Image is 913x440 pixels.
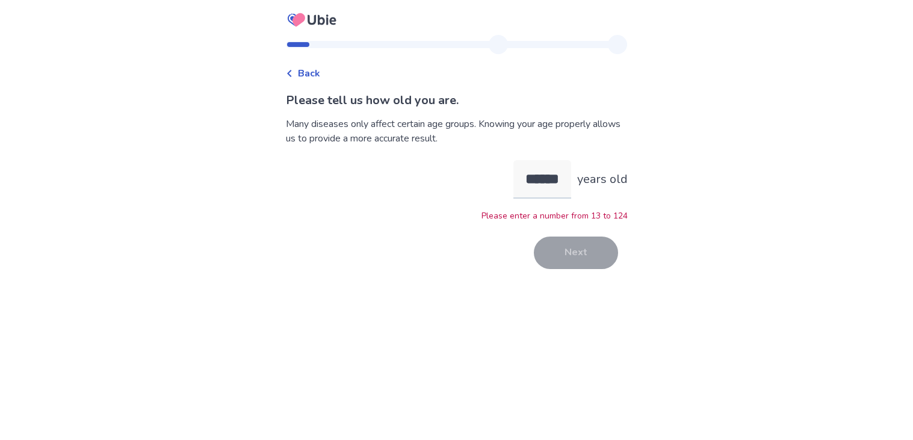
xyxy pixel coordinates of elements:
[513,160,571,199] input: years old
[286,209,628,222] p: Please enter a number from 13 to 124
[286,91,628,110] p: Please tell us how old you are.
[286,117,628,146] div: Many diseases only affect certain age groups. Knowing your age properly allows us to provide a mo...
[298,66,320,81] span: Back
[577,170,628,188] p: years old
[534,237,618,269] button: Next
